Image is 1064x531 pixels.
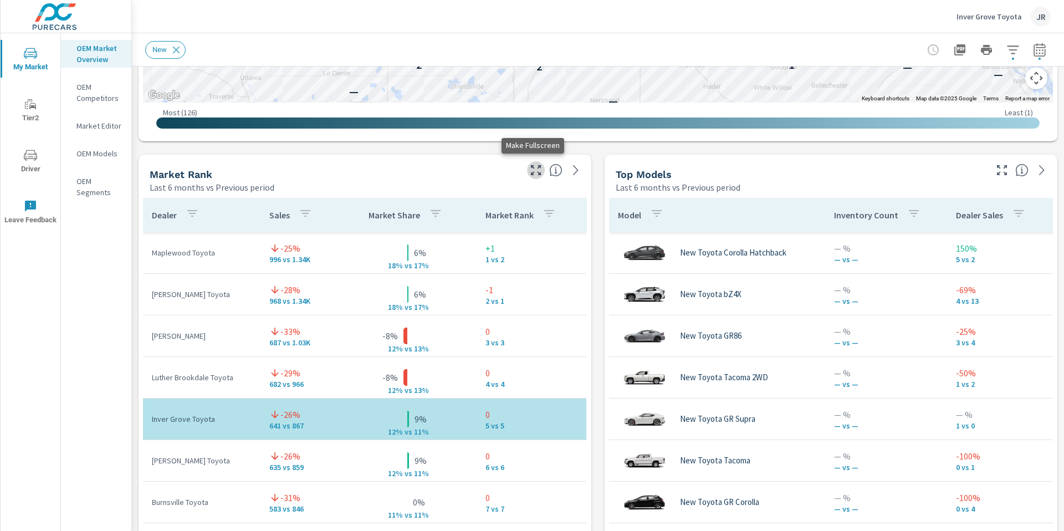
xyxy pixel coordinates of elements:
p: Dealer [152,210,177,221]
p: Model [618,210,641,221]
p: 18% v [380,261,408,270]
p: Market Editor [76,120,122,131]
a: Terms (opens in new tab) [983,95,999,101]
p: -8% [382,329,398,343]
p: -100% [956,450,1047,463]
p: 4 vs 13 [956,297,1047,305]
p: 968 vs 1,338 [269,297,329,305]
div: OEM Competitors [61,79,131,106]
p: 3 vs 3 [485,338,577,347]
span: Market Rank shows you how you rank, in terms of sales, to other dealerships in your market. “Mark... [549,164,562,177]
p: 0 [485,366,577,380]
div: OEM Models [61,145,131,162]
a: See more details in report [1033,161,1051,179]
button: Keyboard shortcuts [862,95,909,103]
a: Open this area in Google Maps (opens a new window) [146,88,182,103]
p: Market Share [369,210,420,221]
p: Last 6 months vs Previous period [616,181,740,194]
p: +1 [485,242,577,255]
button: Make Fullscreen [993,161,1011,179]
div: OEM Market Overview [61,40,131,68]
p: s 13% [408,385,435,395]
p: 6% [414,288,426,301]
p: -69% [956,283,1047,297]
p: 9% [415,454,427,467]
p: — % [956,408,1047,421]
button: Apply Filters [1002,39,1024,61]
p: -29% [280,366,300,380]
p: -31% [280,491,300,504]
p: Inventory Count [834,210,898,221]
p: Last 6 months vs Previous period [150,181,274,194]
p: 12% v [380,344,408,354]
p: 11% v [380,510,408,520]
p: -25% [280,242,300,255]
p: [PERSON_NAME] Toyota [152,455,252,466]
p: Inver Grove Toyota [956,12,1022,22]
p: -25% [956,325,1047,338]
p: 12% v [380,427,408,437]
p: 1 [789,58,795,72]
p: 682 vs 966 [269,380,329,389]
p: 583 vs 846 [269,504,329,513]
p: s 11% [408,468,435,478]
button: Print Report [975,39,997,61]
p: 150% [956,242,1047,255]
span: Driver [4,149,57,176]
p: 9% [415,412,427,426]
span: New [146,45,173,54]
p: — % [834,242,938,255]
h5: Market Rank [150,169,212,180]
p: 4 vs 4 [485,380,577,389]
p: 2 [536,60,543,73]
p: 7 vs 7 [485,504,577,513]
p: — % [834,283,938,297]
p: 0% [413,496,425,509]
p: New Toyota GR Supra [680,414,755,424]
p: Most ( 126 ) [163,108,197,118]
p: OEM Models [76,148,122,159]
img: glamour [622,402,667,436]
p: 1 vs 2 [485,255,577,264]
p: — % [834,325,938,338]
p: 5 vs 2 [956,255,1047,264]
span: Tier2 [4,98,57,125]
img: glamour [622,278,667,311]
p: Dealer Sales [956,210,1003,221]
p: -100% [956,491,1047,504]
button: "Export Report to PDF" [949,39,971,61]
p: 1 vs 2 [956,380,1047,389]
p: Market Rank [485,210,534,221]
div: JR [1031,7,1051,27]
p: s 11% [408,427,435,437]
img: glamour [622,486,667,519]
p: -8% [382,371,398,384]
p: -26% [280,408,300,421]
img: Google [146,88,182,103]
p: Least ( 1 ) [1005,108,1033,118]
p: — vs — [834,421,938,430]
button: Select Date Range [1029,39,1051,61]
p: Maplewood Toyota [152,247,252,258]
p: OEM Segments [76,176,122,198]
p: -1 [485,283,577,297]
p: — % [834,491,938,504]
p: — [349,85,359,98]
p: 3 vs 4 [956,338,1047,347]
p: -26% [280,450,300,463]
p: New Toyota Corolla Hatchback [680,248,786,258]
p: 6% [414,246,426,259]
p: 0 [485,491,577,504]
p: OEM Market Overview [76,43,122,65]
p: OEM Competitors [76,81,122,104]
p: 0 [485,325,577,338]
p: — % [834,450,938,463]
p: 0 vs 4 [956,504,1047,513]
p: 0 [485,450,577,463]
button: Map camera controls [1025,67,1047,89]
p: 2 vs 1 [485,297,577,305]
p: New Toyota GR Corolla [680,497,759,507]
p: Inver Grove Toyota [152,413,252,425]
img: glamour [622,236,667,269]
p: — vs — [834,255,938,264]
